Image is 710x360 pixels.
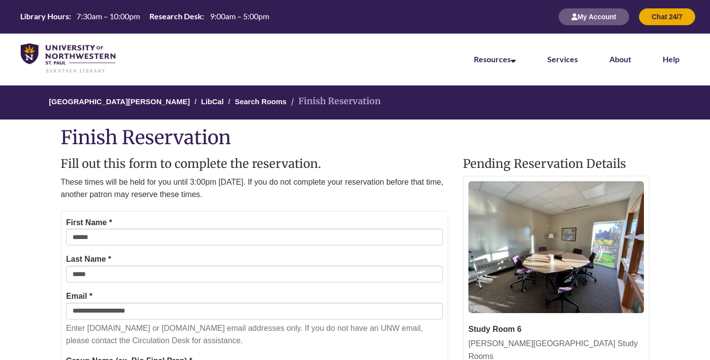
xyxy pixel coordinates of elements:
li: Finish Reservation [288,94,381,109]
h2: Pending Reservation Details [463,158,649,170]
h2: Fill out this form to complete the reservation. [61,158,448,170]
a: LibCal [201,97,224,106]
h1: Finish Reservation [61,127,649,148]
a: About [609,54,631,64]
a: Services [547,54,578,64]
p: Enter [DOMAIN_NAME] or [DOMAIN_NAME] email addresses only. If you do not have an UNW email, pleas... [66,322,443,347]
span: 9:00am – 5:00pm [210,11,269,21]
button: My Account [559,8,629,25]
th: Research Desk: [145,11,206,22]
p: These times will be held for you until 3:00pm [DATE]. If you do not complete your reservation bef... [61,176,448,201]
a: [GEOGRAPHIC_DATA][PERSON_NAME] [49,97,190,106]
label: Last Name * [66,253,111,266]
a: Resources [474,54,516,64]
img: UNWSP Library Logo [21,43,115,74]
span: 7:30am – 10:00pm [76,11,140,21]
label: First Name * [66,216,112,229]
table: Hours Today [16,11,273,22]
label: Email * [66,290,92,303]
a: My Account [559,12,629,21]
img: Study Room 6 [468,181,644,313]
th: Library Hours: [16,11,72,22]
button: Chat 24/7 [639,8,695,25]
nav: Breadcrumb [61,85,649,120]
div: Study Room 6 [468,323,644,336]
a: Hours Today [16,11,273,23]
a: Chat 24/7 [639,12,695,21]
a: Help [663,54,679,64]
a: Search Rooms [235,97,286,106]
